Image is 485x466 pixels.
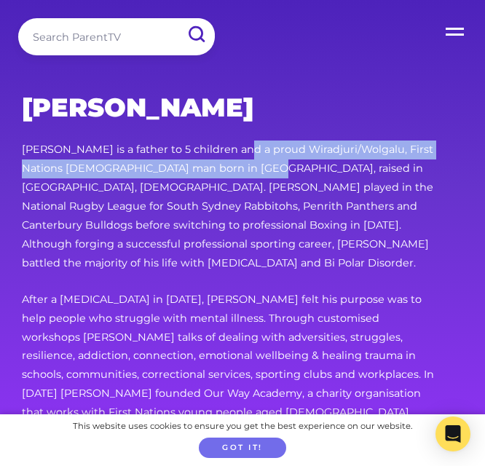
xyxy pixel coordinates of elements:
h2: [PERSON_NAME] [22,92,440,123]
p: After a [MEDICAL_DATA] in [DATE], [PERSON_NAME] felt his purpose was to help people who struggle ... [22,291,440,441]
p: [PERSON_NAME] is a father to 5 children and a proud Wiradjuri/Wolgalu, First Nations [DEMOGRAPHIC... [22,141,440,272]
div: Open Intercom Messenger [435,416,470,451]
div: This website uses cookies to ensure you get the best experience on our website. [73,419,412,434]
input: Submit [177,18,215,51]
input: Search ParentTV [18,18,215,55]
button: Got it! [199,438,286,459]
